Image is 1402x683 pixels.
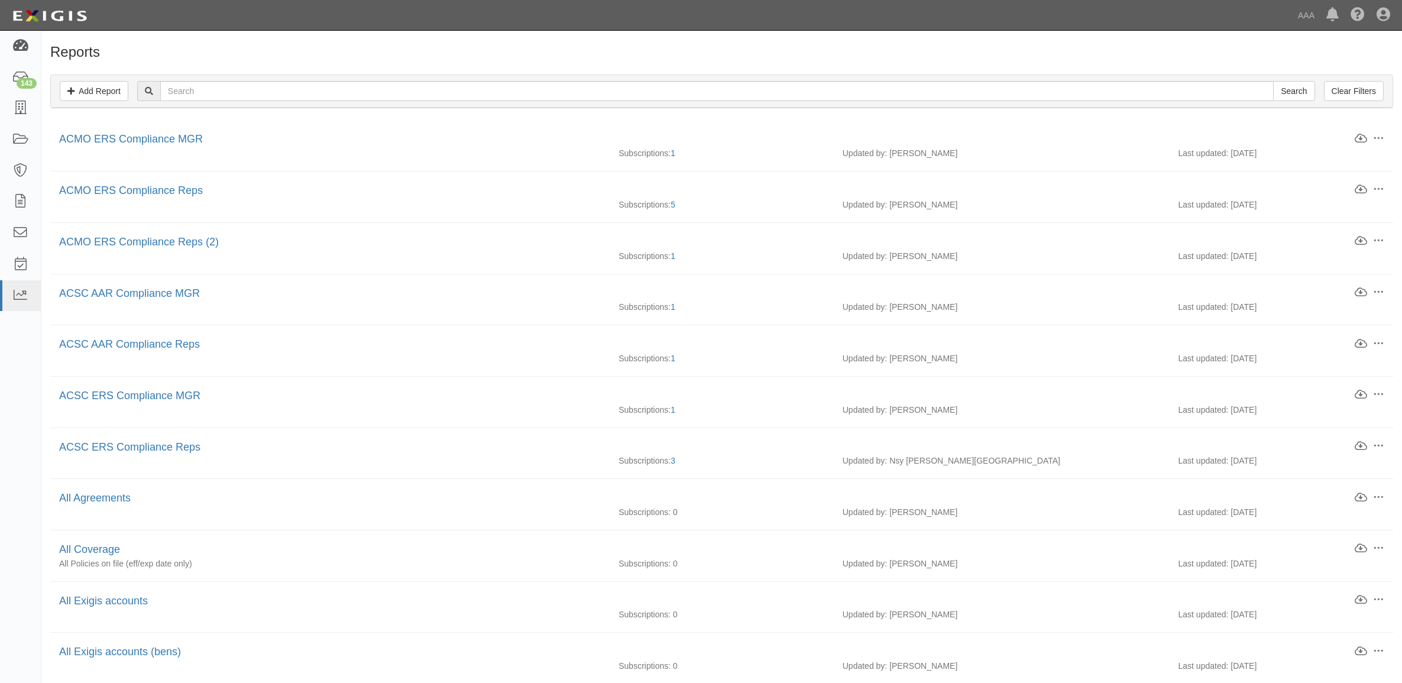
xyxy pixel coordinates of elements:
div: ACSC ERS Compliance Reps [59,440,1354,455]
div: Subscriptions: [610,199,834,211]
div: ACMO ERS Compliance Reps (2) [59,235,1354,250]
div: Last updated: [DATE] [1170,404,1394,416]
a: Clear Filters [1324,81,1384,101]
a: Add Report [60,81,128,101]
div: Subscriptions: [610,301,834,313]
div: Subscriptions: 0 [610,558,834,569]
div: Last updated: [DATE] [1170,506,1394,518]
div: ACMO ERS Compliance MGR [59,132,1354,147]
a: 1 [671,354,675,363]
div: Last updated: [DATE] [1170,608,1394,620]
a: All Exigis accounts [59,595,148,607]
a: Download [1354,389,1368,402]
div: Updated by: [PERSON_NAME] [834,250,1170,262]
div: Last updated: [DATE] [1170,199,1394,211]
img: logo-5460c22ac91f19d4615b14bd174203de0afe785f0fc80cf4dbbc73dc1793850b.png [9,5,90,27]
div: All Exigis accounts (bens) [59,645,1354,660]
i: Help Center - Complianz [1351,8,1365,22]
a: Download [1354,338,1368,351]
input: Search [160,81,1274,101]
h1: Reports [50,44,1393,60]
div: Last updated: [DATE] [1170,352,1394,364]
a: ACSC AAR Compliance Reps [59,338,200,350]
a: Download [1354,645,1368,658]
div: Updated by: [PERSON_NAME] [834,199,1170,211]
div: ACSC AAR Compliance Reps [59,337,1354,352]
div: Subscriptions: [610,250,834,262]
div: Updated by: [PERSON_NAME] [834,301,1170,313]
div: Subscriptions: 0 [610,608,834,620]
a: ACMO ERS Compliance Reps (2) [59,236,219,248]
div: Subscriptions: 0 [610,660,834,672]
div: Last updated: [DATE] [1170,301,1394,313]
a: AAA [1292,4,1320,27]
a: 1 [671,148,675,158]
a: All Agreements [59,492,131,504]
a: Download [1354,542,1368,555]
div: ACMO ERS Compliance Reps [59,183,1354,199]
div: Updated by: [PERSON_NAME] [834,660,1170,672]
div: Subscriptions: [610,455,834,467]
div: 143 [17,78,37,89]
a: All Coverage [59,543,120,555]
div: Last updated: [DATE] [1170,147,1394,159]
div: Updated by: Nsy [PERSON_NAME][GEOGRAPHIC_DATA] [834,455,1170,467]
div: ACSC ERS Compliance MGR [59,389,1354,404]
div: Updated by: [PERSON_NAME] [834,352,1170,364]
div: All Policies on file (eff/exp date only) [50,558,610,569]
div: All Agreements [59,491,1354,506]
a: 5 [671,200,675,209]
div: Updated by: [PERSON_NAME] [834,558,1170,569]
a: ACSC ERS Compliance MGR [59,390,200,402]
a: 1 [671,302,675,312]
a: All Exigis accounts (bens) [59,646,181,658]
div: Last updated: [DATE] [1170,660,1394,672]
a: Download [1354,286,1368,299]
div: Subscriptions: 0 [610,506,834,518]
a: Download [1354,132,1368,145]
a: Download [1354,183,1368,196]
a: ACSC AAR Compliance MGR [59,287,200,299]
a: Download [1354,235,1368,248]
div: Updated by: [PERSON_NAME] [834,404,1170,416]
div: Updated by: [PERSON_NAME] [834,147,1170,159]
div: Subscriptions: [610,352,834,364]
div: Updated by: [PERSON_NAME] [834,506,1170,518]
a: 1 [671,251,675,261]
input: Search [1273,81,1314,101]
a: ACMO ERS Compliance Reps [59,184,203,196]
div: All Exigis accounts [59,594,1354,609]
div: Updated by: [PERSON_NAME] [834,608,1170,620]
a: 1 [671,405,675,415]
div: Subscriptions: [610,404,834,416]
a: Download [1354,440,1368,453]
div: Last updated: [DATE] [1170,558,1394,569]
div: All Coverage [59,542,1354,558]
div: Last updated: [DATE] [1170,455,1394,467]
a: Download [1354,491,1368,504]
a: 3 [671,456,675,465]
div: ACSC AAR Compliance MGR [59,286,1354,302]
a: ACMO ERS Compliance MGR [59,133,203,145]
a: ACSC ERS Compliance Reps [59,441,200,453]
div: Subscriptions: [610,147,834,159]
div: Last updated: [DATE] [1170,250,1394,262]
a: Download [1354,594,1368,607]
